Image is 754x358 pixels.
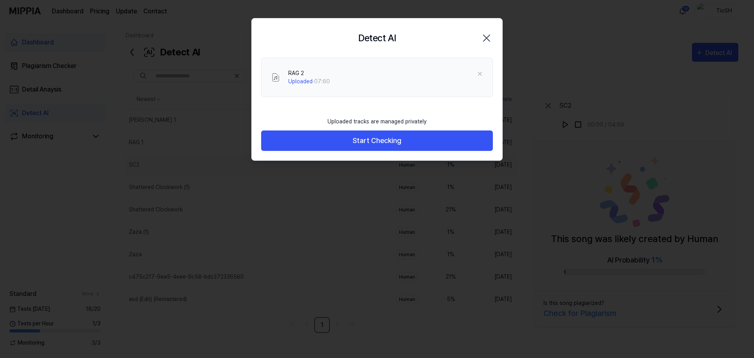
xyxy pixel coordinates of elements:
img: File Select [271,73,280,82]
h2: Detect AI [358,31,396,45]
span: Uploaded [288,78,313,84]
button: Start Checking [261,130,493,151]
div: RAG 2 [288,69,330,77]
div: Uploaded tracks are managed privately [323,113,431,130]
div: · 07:60 [288,77,330,86]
